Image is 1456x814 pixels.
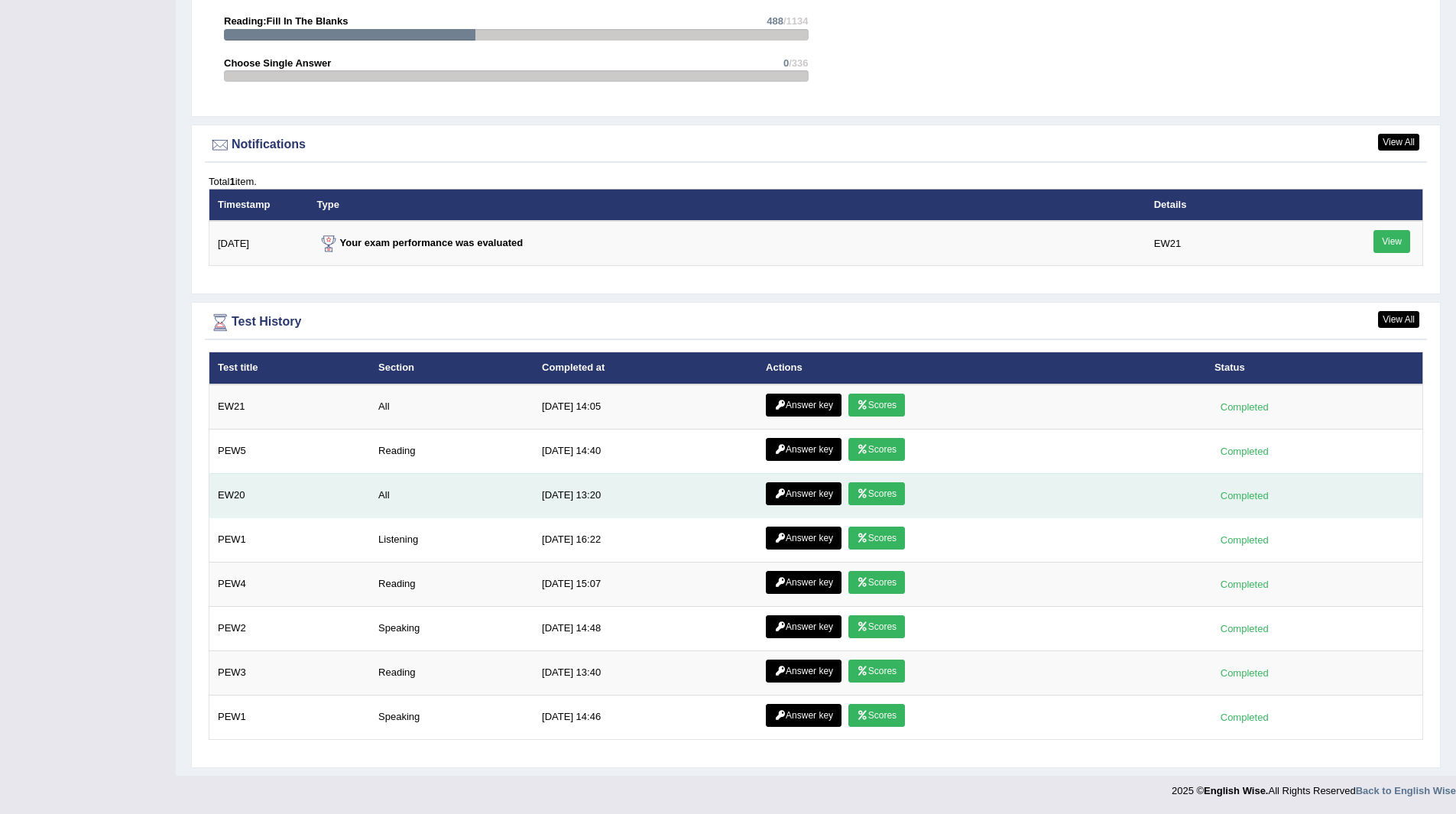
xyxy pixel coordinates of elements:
td: [DATE] 14:46 [533,695,757,739]
a: Answer key [766,394,841,417]
div: Completed [1214,709,1274,725]
td: PEW1 [209,517,371,562]
a: View [1373,230,1410,253]
a: View All [1378,311,1419,328]
th: Test title [209,352,371,384]
td: Reading [370,429,533,473]
td: EW21 [1146,221,1331,266]
td: [DATE] 13:20 [533,473,757,517]
th: Completed at [533,352,757,384]
strong: English Wise. [1204,785,1268,796]
div: Completed [1214,665,1274,681]
a: Scores [848,482,905,505]
span: 0 [783,57,789,69]
td: PEW1 [209,695,371,739]
a: Answer key [766,704,841,727]
th: Section [370,352,533,384]
td: PEW5 [209,429,371,473]
th: Timestamp [209,189,309,221]
div: Completed [1214,621,1274,637]
div: Completed [1214,399,1274,415]
a: Scores [848,615,905,638]
strong: Reading:Fill In The Blanks [224,15,349,27]
th: Type [309,189,1146,221]
td: PEW3 [209,650,371,695]
td: [DATE] 16:22 [533,517,757,562]
td: PEW4 [209,562,371,606]
a: Answer key [766,615,841,638]
div: Completed [1214,488,1274,504]
td: EW21 [209,384,371,430]
div: Notifications [209,134,1423,157]
a: Scores [848,527,905,550]
a: Scores [848,394,905,417]
a: Answer key [766,482,841,505]
td: [DATE] 13:40 [533,650,757,695]
span: /336 [789,57,808,69]
td: All [370,384,533,430]
td: PEW2 [209,606,371,650]
td: Speaking [370,606,533,650]
a: Back to English Wise [1356,785,1456,796]
a: Answer key [766,660,841,683]
td: [DATE] 15:07 [533,562,757,606]
a: Answer key [766,438,841,461]
div: Completed [1214,532,1274,548]
strong: Choose Single Answer [224,57,331,69]
b: 1 [229,176,235,187]
a: Scores [848,571,905,594]
div: 2025 © All Rights Reserved [1172,776,1456,798]
a: Answer key [766,571,841,594]
td: [DATE] 14:48 [533,606,757,650]
a: Answer key [766,527,841,550]
td: Reading [370,562,533,606]
div: Test History [209,311,1423,334]
td: Listening [370,517,533,562]
td: [DATE] 14:40 [533,429,757,473]
th: Status [1206,352,1423,384]
a: Scores [848,438,905,461]
span: 488 [767,15,783,27]
td: All [370,473,533,517]
td: EW20 [209,473,371,517]
span: /1134 [783,15,809,27]
div: Total item. [209,174,1423,189]
th: Details [1146,189,1331,221]
th: Actions [757,352,1206,384]
td: Reading [370,650,533,695]
td: [DATE] 14:05 [533,384,757,430]
a: View All [1378,134,1419,151]
td: [DATE] [209,221,309,266]
a: Scores [848,660,905,683]
div: Completed [1214,443,1274,459]
td: Speaking [370,695,533,739]
div: Completed [1214,576,1274,592]
strong: Your exam performance was evaluated [317,237,524,248]
a: Scores [848,704,905,727]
